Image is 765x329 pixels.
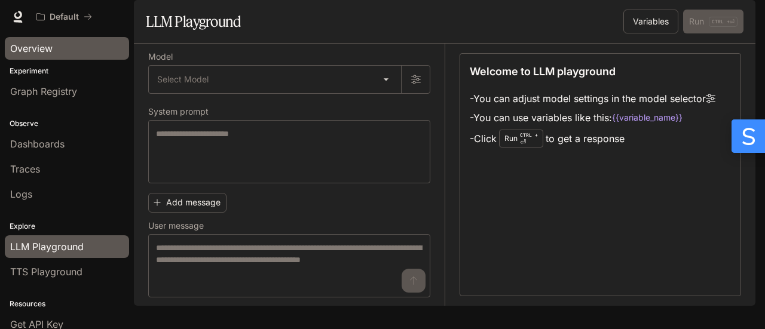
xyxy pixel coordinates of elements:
p: Default [50,12,79,22]
li: - You can use variables like this: [470,108,715,127]
p: User message [148,222,204,230]
p: Welcome to LLM playground [470,63,616,79]
p: ⏎ [520,131,538,146]
div: Select Model [149,66,401,93]
p: CTRL + [520,131,538,139]
p: System prompt [148,107,209,116]
span: Select Model [157,73,209,85]
li: - Click to get a response [470,127,715,150]
code: {{variable_name}} [612,112,683,124]
button: All workspaces [31,5,97,29]
div: S [732,119,765,153]
h1: LLM Playground [146,10,241,33]
li: - You can adjust model settings in the model selector [470,89,715,108]
p: Model [148,53,173,61]
button: Add message [148,193,227,213]
button: Variables [623,10,678,33]
div: Run [499,130,543,147]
